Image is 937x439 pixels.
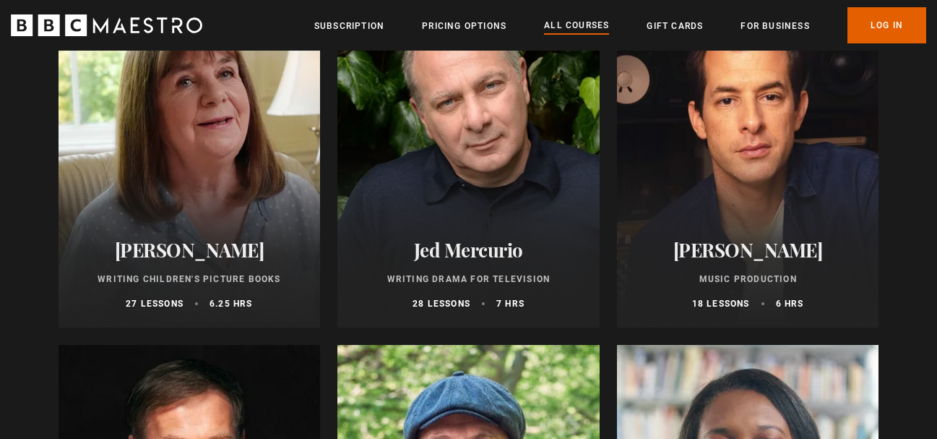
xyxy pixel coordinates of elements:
[76,239,303,261] h2: [PERSON_NAME]
[210,297,253,310] p: 6.25 hrs
[126,297,183,310] p: 27 lessons
[847,7,926,43] a: Log In
[496,297,524,310] p: 7 hrs
[776,297,804,310] p: 6 hrs
[355,273,582,286] p: Writing Drama for Television
[76,273,303,286] p: Writing Children's Picture Books
[314,7,926,43] nav: Primary
[544,18,609,34] a: All Courses
[692,297,750,310] p: 18 lessons
[634,273,862,286] p: Music Production
[355,239,582,261] h2: Jed Mercurio
[314,19,384,33] a: Subscription
[11,14,202,36] svg: BBC Maestro
[634,239,862,261] h2: [PERSON_NAME]
[647,19,703,33] a: Gift Cards
[413,297,470,310] p: 28 lessons
[740,19,809,33] a: For business
[422,19,506,33] a: Pricing Options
